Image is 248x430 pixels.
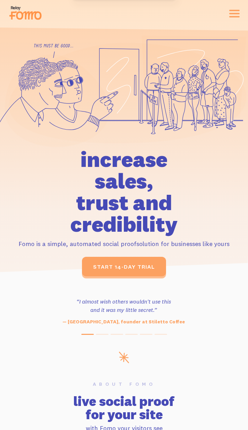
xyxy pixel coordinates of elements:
[82,257,166,276] a: start 14-day trial
[4,382,244,386] h6: About Fomo
[28,297,219,314] h3: “I almost wish others wouldn't use this and it was my little secret.”
[8,148,240,235] h1: increase sales, trust and credibility
[8,239,240,248] p: Fomo is a simple, automated social proof solution for businesses like yours
[28,318,219,325] p: — [GEOGRAPHIC_DATA], founder at Stiletto Coffee
[4,395,244,421] h2: live social proof for your site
